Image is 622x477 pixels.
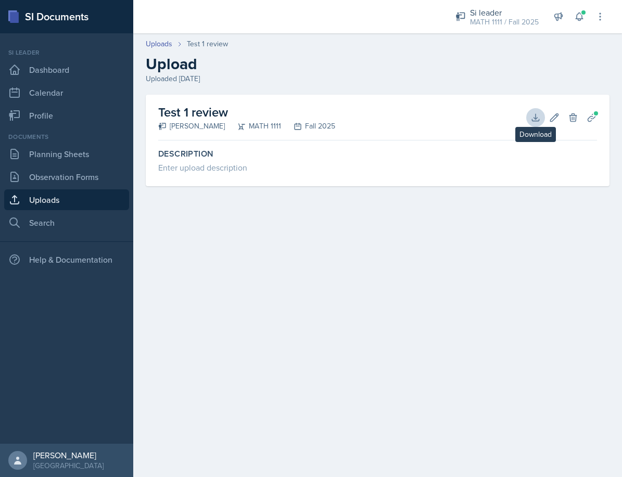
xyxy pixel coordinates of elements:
a: Search [4,212,129,233]
div: [PERSON_NAME] [158,121,225,132]
div: Uploaded [DATE] [146,73,610,84]
div: Fall 2025 [281,121,335,132]
button: Download [526,108,545,127]
div: MATH 1111 / Fall 2025 [470,17,539,28]
a: Dashboard [4,59,129,80]
a: Uploads [146,38,172,49]
div: [GEOGRAPHIC_DATA] [33,460,104,471]
div: Si leader [4,48,129,57]
div: [PERSON_NAME] [33,450,104,460]
a: Observation Forms [4,166,129,187]
div: MATH 1111 [225,121,281,132]
a: Profile [4,105,129,126]
a: Calendar [4,82,129,103]
a: Planning Sheets [4,144,129,164]
a: Uploads [4,189,129,210]
div: Help & Documentation [4,249,129,270]
div: Documents [4,132,129,141]
h2: Upload [146,55,610,73]
h2: Test 1 review [158,103,335,122]
div: Si leader [470,6,539,19]
label: Description [158,149,597,159]
div: Test 1 review [187,38,228,49]
div: Enter upload description [158,161,597,174]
